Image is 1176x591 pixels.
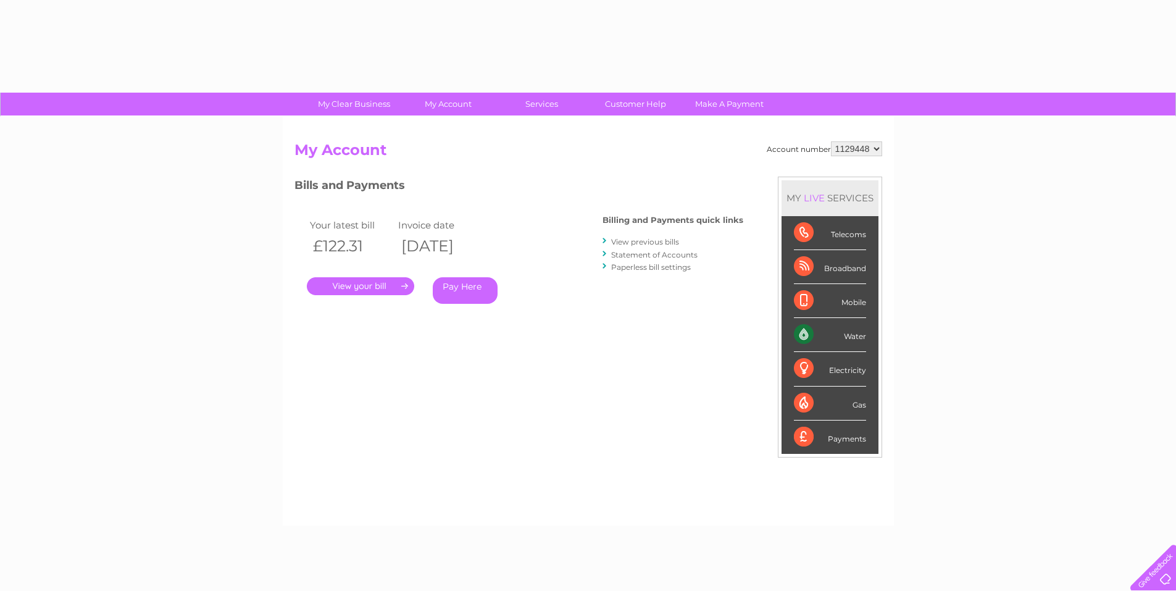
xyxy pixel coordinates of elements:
div: LIVE [801,192,827,204]
a: Customer Help [585,93,686,115]
div: MY SERVICES [782,180,878,216]
div: Gas [794,387,866,421]
div: Payments [794,421,866,454]
td: Invoice date [395,217,484,233]
h4: Billing and Payments quick links [603,216,743,225]
a: Make A Payment [678,93,780,115]
a: Statement of Accounts [611,250,698,259]
div: Broadband [794,250,866,284]
h3: Bills and Payments [294,177,743,198]
th: [DATE] [395,233,484,259]
a: . [307,277,414,295]
a: Pay Here [433,277,498,304]
a: My Account [397,93,499,115]
a: Services [491,93,593,115]
div: Electricity [794,352,866,386]
a: View previous bills [611,237,679,246]
div: Account number [767,141,882,156]
div: Water [794,318,866,352]
h2: My Account [294,141,882,165]
a: My Clear Business [303,93,405,115]
td: Your latest bill [307,217,396,233]
div: Telecoms [794,216,866,250]
a: Paperless bill settings [611,262,691,272]
th: £122.31 [307,233,396,259]
div: Mobile [794,284,866,318]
